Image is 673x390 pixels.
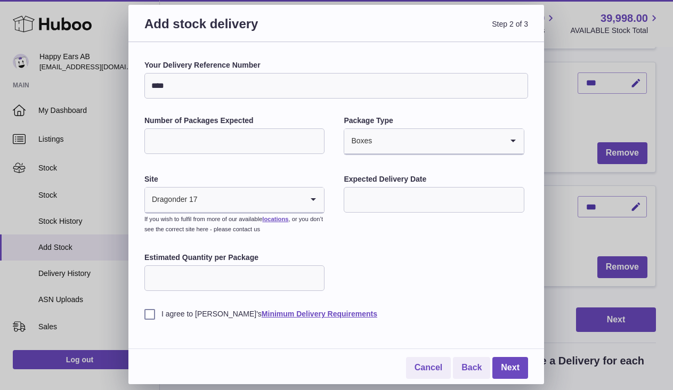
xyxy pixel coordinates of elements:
input: Search for option [198,188,303,212]
a: Minimum Delivery Requirements [262,310,377,318]
a: Back [453,357,490,379]
small: If you wish to fulfil from more of our available , or you don’t see the correct site here - pleas... [144,216,323,232]
span: Step 2 of 3 [336,15,528,45]
label: Estimated Quantity per Package [144,253,325,263]
label: Site [144,174,325,184]
a: Cancel [406,357,451,379]
span: Boxes [344,129,372,153]
span: Dragonder 17 [145,188,198,212]
label: Your Delivery Reference Number [144,60,528,70]
label: Package Type [344,116,524,126]
label: Expected Delivery Date [344,174,524,184]
div: Search for option [344,129,523,155]
div: Search for option [145,188,324,213]
a: Next [492,357,528,379]
label: Number of Packages Expected [144,116,325,126]
h3: Add stock delivery [144,15,336,45]
input: Search for option [372,129,502,153]
label: I agree to [PERSON_NAME]'s [144,309,528,319]
a: locations [262,216,288,222]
